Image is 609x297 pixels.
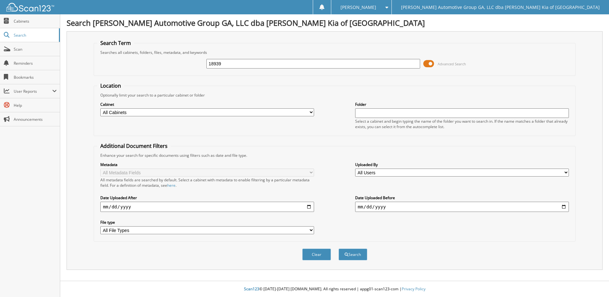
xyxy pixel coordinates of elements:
[60,281,609,297] div: © [DATE]-[DATE] [DOMAIN_NAME]. All rights reserved | appg01-scan123-com |
[67,18,603,28] h1: Search [PERSON_NAME] Automotive Group GA, LLC dba [PERSON_NAME] Kia of [GEOGRAPHIC_DATA]
[100,202,314,212] input: start
[14,117,57,122] span: Announcements
[100,102,314,107] label: Cabinet
[355,195,569,200] label: Date Uploaded Before
[97,40,134,47] legend: Search Term
[355,119,569,129] div: Select a cabinet and begin typing the name of the folder you want to search in. If the name match...
[97,153,572,158] div: Enhance your search for specific documents using filters such as date and file type.
[97,92,572,98] div: Optionally limit your search to a particular cabinet or folder
[14,47,57,52] span: Scan
[14,103,57,108] span: Help
[355,202,569,212] input: end
[438,62,466,66] span: Advanced Search
[100,177,314,188] div: All metadata fields are searched by default. Select a cabinet with metadata to enable filtering b...
[402,286,426,292] a: Privacy Policy
[577,266,609,297] iframe: Chat Widget
[100,162,314,167] label: Metadata
[14,89,52,94] span: User Reports
[302,249,331,260] button: Clear
[100,195,314,200] label: Date Uploaded After
[97,142,171,149] legend: Additional Document Filters
[97,50,572,55] div: Searches all cabinets, folders, files, metadata, and keywords
[14,75,57,80] span: Bookmarks
[355,102,569,107] label: Folder
[97,82,124,89] legend: Location
[339,249,367,260] button: Search
[100,220,314,225] label: File type
[340,5,376,9] span: [PERSON_NAME]
[14,61,57,66] span: Reminders
[355,162,569,167] label: Uploaded By
[14,33,56,38] span: Search
[14,18,57,24] span: Cabinets
[401,5,600,9] span: [PERSON_NAME] Automotive Group GA, LLC dba [PERSON_NAME] Kia of [GEOGRAPHIC_DATA]
[6,3,54,11] img: scan123-logo-white.svg
[167,183,176,188] a: here
[244,286,259,292] span: Scan123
